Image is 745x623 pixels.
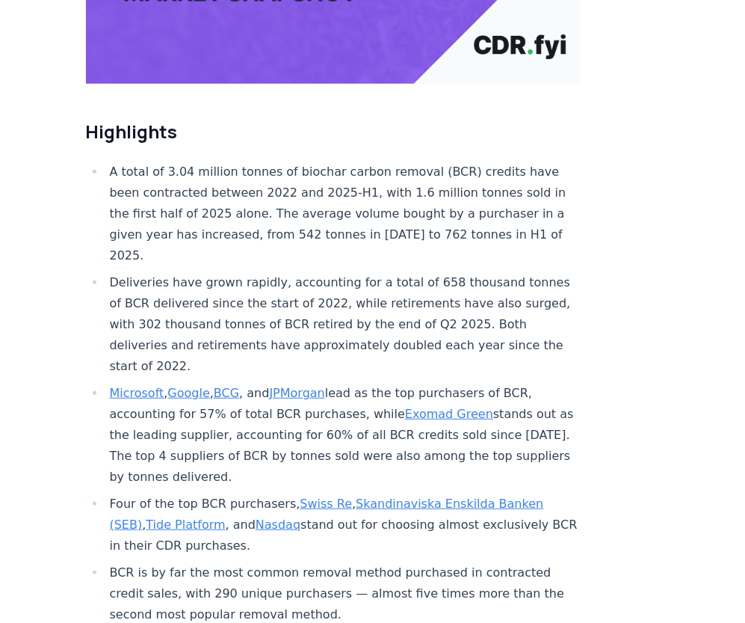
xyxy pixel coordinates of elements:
a: Swiss Re [300,497,352,511]
a: JPMorgan [269,386,324,400]
li: Four of the top BCR purchasers, , , , and stand out for choosing almost exclusively BCR in their ... [105,494,581,556]
h2: Highlights [86,120,581,144]
a: BCG [214,386,239,400]
li: Deliveries have grown rapidly, accounting for a total of 658 thousand tonnes of BCR delivered sin... [105,272,581,377]
a: Exomad Green [405,407,493,421]
a: Nasdaq [256,518,300,532]
a: Microsoft [110,386,164,400]
a: Tide Platform [146,518,225,532]
a: Google [167,386,209,400]
li: A total of 3.04 million tonnes of biochar carbon removal (BCR) credits have been contracted betwe... [105,162,581,266]
li: , , , and lead as the top purchasers of BCR, accounting for 57% of total BCR purchases, while sta... [105,383,581,488]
